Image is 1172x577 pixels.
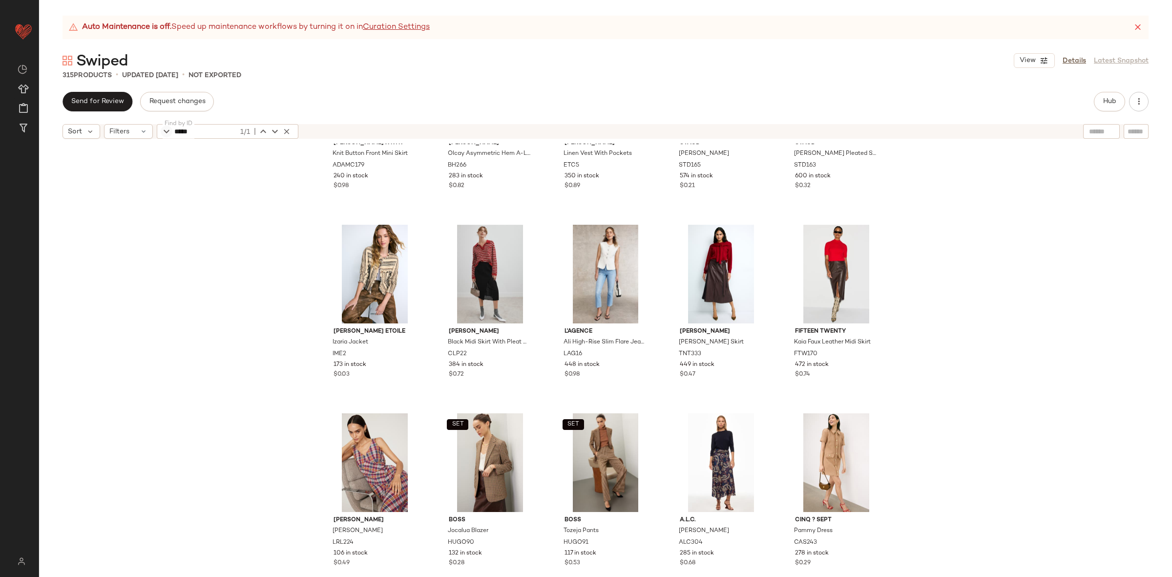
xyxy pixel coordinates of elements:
[680,549,714,558] span: 285 in stock
[672,225,770,323] img: TNT333.jpg
[76,52,128,71] span: Swiped
[12,557,31,565] img: svg%3e
[795,370,810,379] span: $0.74
[787,413,885,512] img: CAS243.jpg
[565,361,600,369] span: 448 in stock
[238,127,251,137] div: 1/1
[452,421,464,428] span: SET
[680,370,695,379] span: $0.47
[567,421,579,428] span: SET
[449,559,464,568] span: $0.28
[680,182,695,191] span: $0.21
[449,327,531,336] span: [PERSON_NAME]
[795,516,878,525] span: Cinq ? Sept
[794,150,877,158] span: [PERSON_NAME] Pleated Skirt
[680,327,762,336] span: [PERSON_NAME]
[448,527,488,535] span: Jocalua Blazer
[794,161,816,170] span: STD163
[795,549,829,558] span: 278 in stock
[1014,53,1055,68] button: View
[680,559,695,568] span: $0.68
[333,538,354,547] span: LRL224
[122,70,178,81] p: updated [DATE]
[441,225,539,323] img: CLP22.jpg
[679,538,703,547] span: ALC304
[68,127,82,137] span: Sort
[680,361,714,369] span: 449 in stock
[564,350,582,359] span: LAG16
[564,338,646,347] span: Ali High-Rise Slim Flare Jeans
[68,21,430,33] div: Speed up maintenance workflows by turning it on in
[82,21,171,33] strong: Auto Maintenance is off.
[333,161,364,170] span: ADAMC179
[565,182,580,191] span: $0.89
[1063,56,1086,66] a: Details
[795,361,829,369] span: 472 in stock
[565,549,596,558] span: 117 in stock
[63,56,72,65] img: svg%3e
[680,516,762,525] span: A.L.C.
[334,361,366,369] span: 173 in stock
[63,70,112,81] div: Products
[565,370,580,379] span: $0.98
[795,182,811,191] span: $0.32
[447,419,468,430] button: SET
[564,527,599,535] span: Tozeja Pants
[18,64,27,74] img: svg%3e
[795,559,811,568] span: $0.29
[449,172,483,181] span: 283 in stock
[794,538,817,547] span: CAS243
[326,225,424,323] img: IME2.jpg
[14,21,33,41] img: heart_red.DM2ytmEG.svg
[448,338,530,347] span: Black Midi Skirt With Pleat Details
[680,172,713,181] span: 574 in stock
[794,338,871,347] span: Kaia Faux Leather Midi Skirt
[565,327,647,336] span: L'agence
[334,559,350,568] span: $0.49
[565,172,599,181] span: 350 in stock
[448,350,467,359] span: CLP22
[564,150,632,158] span: Linen Vest With Pockets
[334,370,350,379] span: $0.03
[448,538,474,547] span: HUGO90
[334,172,368,181] span: 240 in stock
[334,516,416,525] span: [PERSON_NAME]
[449,370,464,379] span: $0.72
[449,182,464,191] span: $0.82
[794,527,833,535] span: Pammy Dress
[1019,57,1036,64] span: View
[449,549,482,558] span: 132 in stock
[787,225,885,323] img: FTW170.jpg
[63,92,132,111] button: Send for Review
[71,98,124,106] span: Send for Review
[565,559,580,568] span: $0.53
[334,327,416,336] span: [PERSON_NAME] Etoile
[563,419,584,430] button: SET
[795,327,878,336] span: Fifteen Twenty
[679,527,729,535] span: [PERSON_NAME]
[334,182,349,191] span: $0.98
[116,69,118,81] span: •
[188,70,241,81] p: Not Exported
[794,350,817,359] span: FTW170
[679,161,701,170] span: STD165
[182,69,185,81] span: •
[333,150,408,158] span: Knit Button Front Mini Skirt
[679,338,744,347] span: [PERSON_NAME] Skirt
[672,413,770,512] img: ALC304.jpg
[326,413,424,512] img: LRL224.jpg
[109,127,129,137] span: Filters
[679,150,729,158] span: [PERSON_NAME]
[449,361,483,369] span: 384 in stock
[363,21,430,33] a: Curation Settings
[557,413,655,512] img: HUGO91.jpg
[795,172,831,181] span: 600 in stock
[564,538,588,547] span: HUGO91
[441,413,539,512] img: HUGO90.jpg
[564,161,579,170] span: ETC5
[448,150,530,158] span: Olcay Asymmetric Hem A-Line Dress
[1094,92,1125,111] button: Hub
[565,516,647,525] span: BOSS
[148,98,205,106] span: Request changes
[334,549,368,558] span: 106 in stock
